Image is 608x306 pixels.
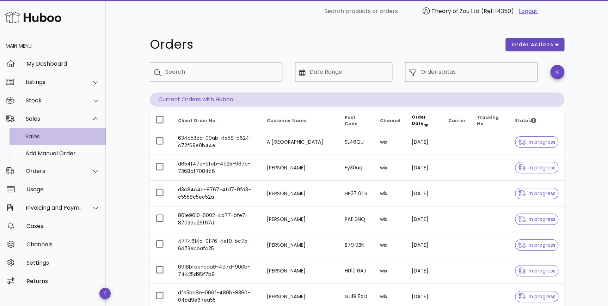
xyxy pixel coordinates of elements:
[471,112,509,129] th: Tracking No.
[345,114,357,127] span: Post Code
[511,41,553,48] span: order actions
[515,118,536,124] span: Status
[406,155,442,181] td: [DATE]
[518,217,555,222] span: in progress
[26,204,83,211] div: Invoicing and Payments
[406,112,442,129] th: Order Date: Sorted descending. Activate to remove sorting.
[261,232,339,258] td: [PERSON_NAME]
[374,112,406,129] th: Channel
[339,258,374,284] td: HU10 6AJ
[339,232,374,258] td: B79 9BN
[172,181,262,206] td: d3c84c4b-8767-4fd7-9fd3-c5558c5ec52a
[518,139,555,144] span: in progress
[261,112,339,129] th: Customer Name
[374,258,406,284] td: wix
[481,7,514,15] span: (Ref: 14350)
[26,223,100,229] div: Cases
[26,259,100,266] div: Settings
[339,206,374,232] td: PA11 3NQ
[172,258,262,284] td: 6918bfae-cda0-4d7d-900b-74425d95f7b9
[172,112,262,129] th: Client Order No.
[339,155,374,181] td: Fy30aq
[150,92,564,107] p: Current Orders with Huboo
[261,129,339,155] td: A [GEOGRAPHIC_DATA]
[150,38,497,51] h1: Orders
[261,181,339,206] td: [PERSON_NAME]
[261,258,339,284] td: [PERSON_NAME]
[411,114,425,126] span: Order Date
[380,118,400,124] span: Channel
[374,155,406,181] td: wix
[26,79,83,85] div: Listings
[406,258,442,284] td: [DATE]
[505,38,564,51] button: order actions
[406,232,442,258] td: [DATE]
[5,10,61,25] img: Huboo Logo
[406,181,442,206] td: [DATE]
[172,206,262,232] td: 861e9610-6002-4d77-bfe7-87039c26f67d
[178,118,217,124] span: Client Order No.
[261,155,339,181] td: [PERSON_NAME]
[374,181,406,206] td: wix
[26,278,100,284] div: Returns
[261,206,339,232] td: [PERSON_NAME]
[26,115,83,122] div: Sales
[339,112,374,129] th: Post Code
[172,129,262,155] td: 634b53dd-09ab-4e58-b624-c72f69e0b44e
[519,7,538,16] a: Logout
[518,268,555,273] span: in progress
[26,60,100,67] div: My Dashboard
[448,118,466,124] span: Carrier
[518,294,555,299] span: in progress
[477,114,499,127] span: Tracking No.
[267,118,307,124] span: Customer Name
[518,165,555,170] span: in progress
[443,112,471,129] th: Carrier
[26,186,100,193] div: Usage
[406,206,442,232] td: [DATE]
[26,241,100,248] div: Channels
[25,150,100,157] div: Add Manual Order
[518,191,555,196] span: in progress
[374,129,406,155] td: wix
[518,242,555,247] span: in progress
[172,155,262,181] td: d654f47d-9fcb-4925-967b-7368af7084c6
[509,112,564,129] th: Status
[26,168,83,174] div: Orders
[26,97,83,104] div: Stock
[374,206,406,232] td: wix
[172,232,262,258] td: 4774614a-0f76-4ef0-bc7c-6d73ebbafc25
[374,232,406,258] td: wix
[25,133,100,140] div: Sales
[406,129,442,155] td: [DATE]
[431,7,479,15] span: Theory of Zou Ltd
[339,129,374,155] td: SL46QU
[339,181,374,206] td: HP27 0TS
